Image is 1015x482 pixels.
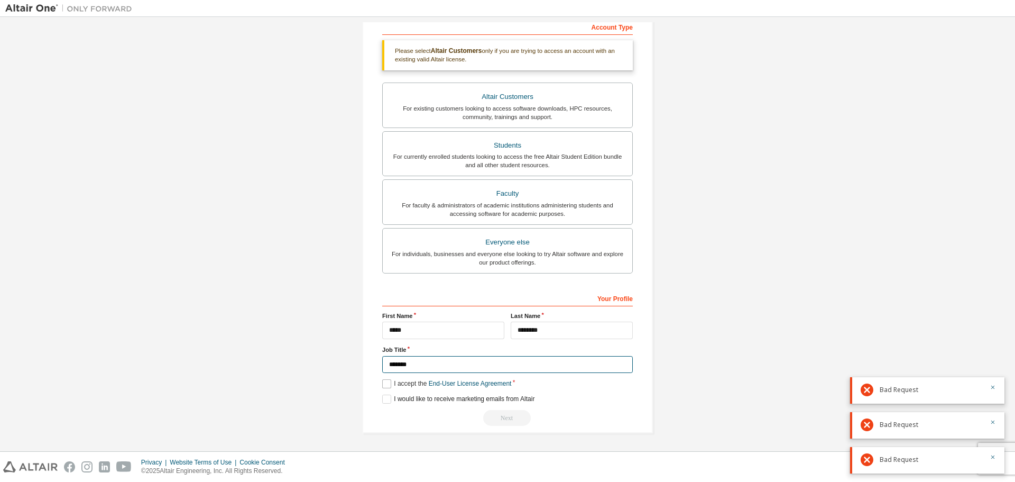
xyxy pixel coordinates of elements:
[429,380,512,387] a: End-User License Agreement
[511,312,633,320] label: Last Name
[116,461,132,472] img: youtube.svg
[382,345,633,354] label: Job Title
[389,152,626,169] div: For currently enrolled students looking to access the free Altair Student Edition bundle and all ...
[382,395,534,404] label: I would like to receive marketing emails from Altair
[99,461,110,472] img: linkedin.svg
[880,386,918,394] span: Bad Request
[880,456,918,464] span: Bad Request
[389,250,626,267] div: For individuals, businesses and everyone else looking to try Altair software and explore our prod...
[389,89,626,104] div: Altair Customers
[389,235,626,250] div: Everyone else
[382,289,633,306] div: Your Profile
[3,461,58,472] img: altair_logo.svg
[431,47,482,54] b: Altair Customers
[389,186,626,201] div: Faculty
[141,458,170,467] div: Privacy
[389,138,626,153] div: Students
[5,3,137,14] img: Altair One
[141,467,291,476] p: © 2025 Altair Engineering, Inc. All Rights Reserved.
[64,461,75,472] img: facebook.svg
[382,40,633,70] div: Please select only if you are trying to access an account with an existing valid Altair license.
[389,201,626,218] div: For faculty & administrators of academic institutions administering students and accessing softwa...
[382,410,633,426] div: Read and acccept EULA to continue
[382,312,504,320] label: First Name
[170,458,239,467] div: Website Terms of Use
[382,379,511,388] label: I accept the
[81,461,93,472] img: instagram.svg
[382,18,633,35] div: Account Type
[389,104,626,121] div: For existing customers looking to access software downloads, HPC resources, community, trainings ...
[239,458,291,467] div: Cookie Consent
[880,421,918,429] span: Bad Request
